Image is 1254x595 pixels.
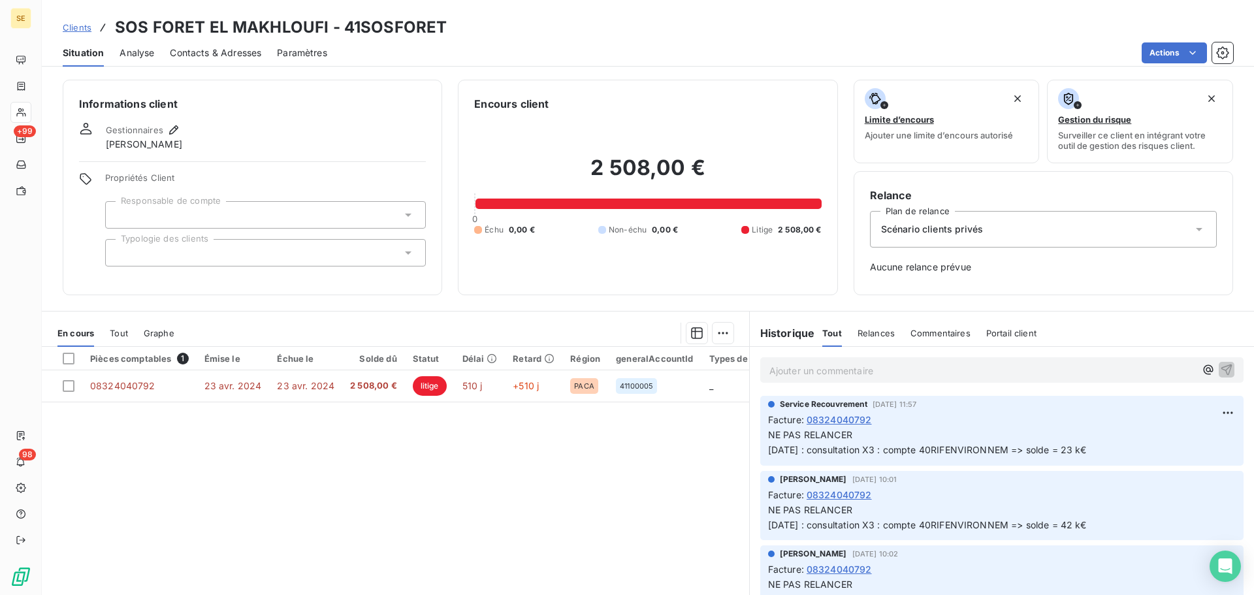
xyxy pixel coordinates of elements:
span: PACA [574,382,594,390]
span: Aucune relance prévue [870,261,1217,274]
span: 08324040792 [807,488,872,502]
button: Gestion du risqueSurveiller ce client en intégrant votre outil de gestion des risques client. [1047,80,1233,163]
span: Propriétés Client [105,172,426,191]
div: Statut [413,353,447,364]
span: Surveiller ce client en intégrant votre outil de gestion des risques client. [1058,130,1222,151]
span: 08324040792 [807,413,872,426]
h6: Relance [870,187,1217,203]
div: SE [10,8,31,29]
input: Ajouter une valeur [116,247,127,259]
h2: 2 508,00 € [474,155,821,194]
span: Facture : [768,488,804,502]
span: Contacts & Adresses [170,46,261,59]
span: +510 j [513,380,539,391]
span: 98 [19,449,36,460]
span: 2 508,00 € [778,224,822,236]
span: [DATE] : consultation X3 : compte 40RIFENVIRONNEM => solde = 23 k€ [768,444,1087,455]
span: Limite d’encours [865,114,934,125]
span: Ajouter une limite d’encours autorisé [865,130,1013,140]
div: Retard [513,353,555,364]
span: Scénario clients privés [881,223,983,236]
span: Échu [485,224,504,236]
span: Paramètres [277,46,327,59]
span: NE PAS RELANCER [768,429,852,440]
span: 23 avr. 2024 [204,380,262,391]
span: +99 [14,125,36,137]
div: Solde dû [350,353,397,364]
span: Relances [858,328,895,338]
span: Litige [752,224,773,236]
span: NE PAS RELANCER [768,504,852,515]
span: Portail client [986,328,1037,338]
span: 1 [177,353,189,364]
h6: Historique [750,325,815,341]
span: En cours [57,328,94,338]
span: Non-échu [609,224,647,236]
span: Facture : [768,562,804,576]
h3: SOS FORET EL MAKHLOUFI - 41SOSFORET [115,16,447,39]
span: litige [413,376,447,396]
a: Clients [63,21,91,34]
div: Délai [462,353,498,364]
span: [DATE] 11:57 [873,400,917,408]
span: Tout [110,328,128,338]
button: Limite d’encoursAjouter une limite d’encours autorisé [854,80,1040,163]
div: Échue le [277,353,334,364]
div: Open Intercom Messenger [1210,551,1241,582]
span: [DATE] : consultation X3 : compte 40RIFENVIRONNEM => solde = 42 k€ [768,519,1087,530]
div: Types de contentieux [709,353,802,364]
span: [PERSON_NAME] [106,138,182,151]
span: [PERSON_NAME] [780,474,847,485]
div: Pièces comptables [90,353,189,364]
span: Clients [63,22,91,33]
span: Gestion du risque [1058,114,1131,125]
span: 41100005 [620,382,653,390]
div: Émise le [204,353,262,364]
button: Actions [1142,42,1207,63]
span: Service Recouvrement [780,398,867,410]
span: 23 avr. 2024 [277,380,334,391]
span: 08324040792 [807,562,872,576]
span: Graphe [144,328,174,338]
span: 0 [472,214,477,224]
span: _ [709,380,713,391]
span: [PERSON_NAME] [780,548,847,560]
h6: Encours client [474,96,549,112]
span: [DATE] 10:01 [852,475,897,483]
span: 0,00 € [652,224,678,236]
span: Analyse [120,46,154,59]
span: 0,00 € [509,224,535,236]
span: Tout [822,328,842,338]
div: generalAccountId [616,353,693,364]
div: Région [570,353,600,364]
span: Gestionnaires [106,125,163,135]
img: Logo LeanPay [10,566,31,587]
span: Commentaires [910,328,971,338]
span: 510 j [462,380,483,391]
span: Situation [63,46,104,59]
span: [DATE] 10:02 [852,550,899,558]
h6: Informations client [79,96,426,112]
span: 2 508,00 € [350,379,397,393]
span: 08324040792 [90,380,155,391]
input: Ajouter une valeur [116,209,127,221]
span: Facture : [768,413,804,426]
